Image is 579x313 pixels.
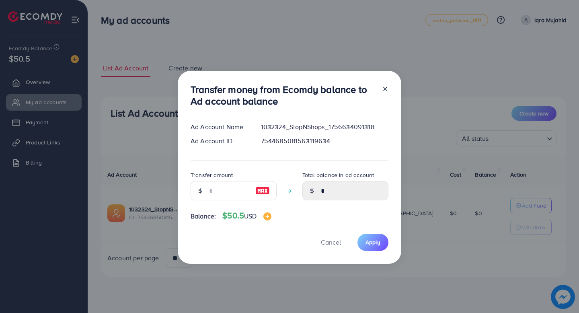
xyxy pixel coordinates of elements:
[365,238,380,246] span: Apply
[302,171,374,179] label: Total balance in ad account
[184,136,255,146] div: Ad Account ID
[222,211,271,221] h4: $50.5
[184,122,255,132] div: Ad Account Name
[244,212,257,220] span: USD
[191,212,216,221] span: Balance:
[255,136,395,146] div: 7544685081563119634
[263,212,271,220] img: image
[191,84,376,107] h3: Transfer money from Ecomdy balance to Ad account balance
[191,171,233,179] label: Transfer amount
[255,122,395,132] div: 1032324_StopNShops_1756634091318
[255,186,270,196] img: image
[357,234,388,251] button: Apply
[321,238,341,247] span: Cancel
[311,234,351,251] button: Cancel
